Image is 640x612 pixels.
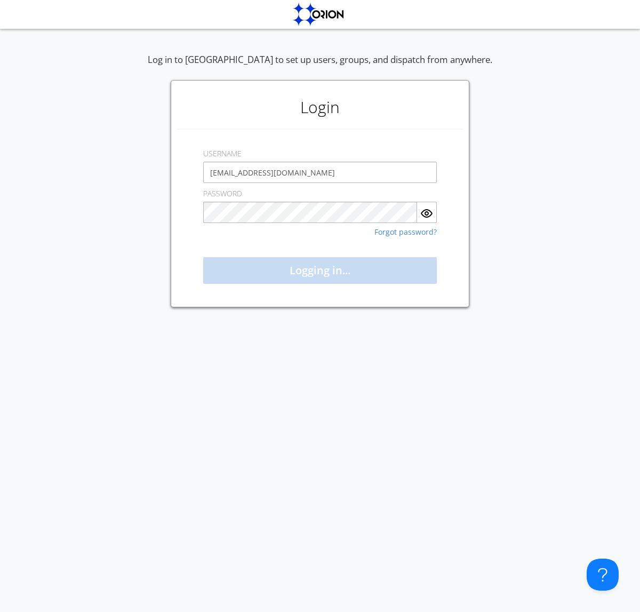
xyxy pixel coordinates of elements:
[203,148,242,159] label: USERNAME
[417,202,437,223] button: Show Password
[203,188,242,199] label: PASSWORD
[203,202,417,223] input: Password
[148,53,492,80] div: Log in to [GEOGRAPHIC_DATA] to set up users, groups, and dispatch from anywhere.
[177,86,463,129] h1: Login
[420,207,433,220] img: eye.svg
[587,559,619,591] iframe: Toggle Customer Support
[203,257,437,284] button: Logging in...
[374,228,437,236] a: Forgot password?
